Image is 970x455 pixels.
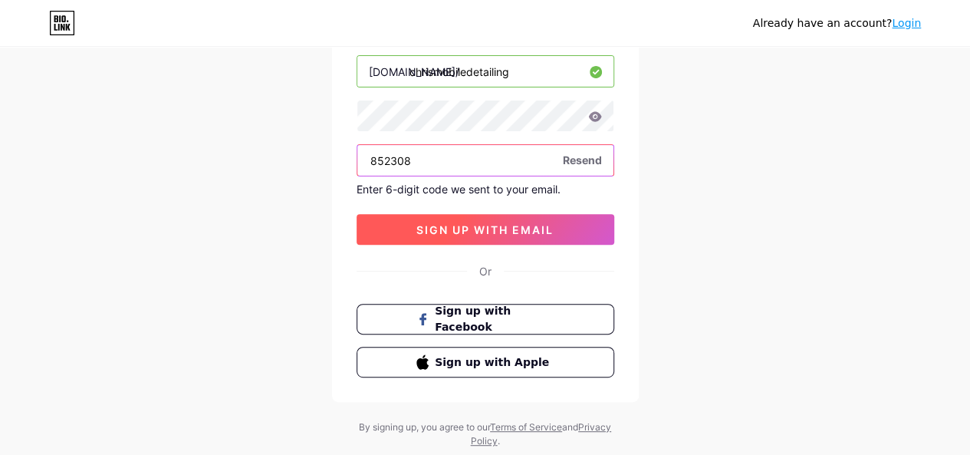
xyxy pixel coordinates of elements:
[892,17,921,29] a: Login
[753,15,921,31] div: Already have an account?
[357,56,613,87] input: username
[435,303,554,335] span: Sign up with Facebook
[357,347,614,378] button: Sign up with Apple
[357,183,614,196] div: Enter 6-digit code we sent to your email.
[490,421,562,433] a: Terms of Service
[416,223,554,236] span: sign up with email
[357,145,613,176] input: Paste login code
[369,64,459,80] div: [DOMAIN_NAME]/
[355,420,616,448] div: By signing up, you agree to our and .
[479,263,492,279] div: Or
[563,152,602,168] span: Resend
[435,354,554,371] span: Sign up with Apple
[357,214,614,245] button: sign up with email
[357,304,614,335] button: Sign up with Facebook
